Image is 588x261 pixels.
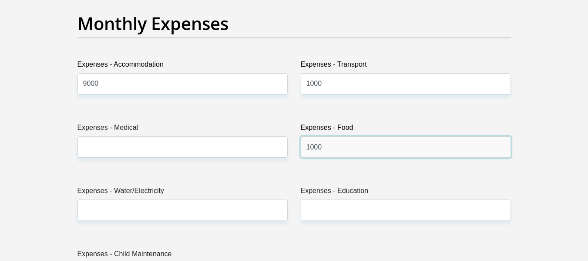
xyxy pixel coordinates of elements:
input: Expenses - Water/Electricity [77,200,288,221]
label: Expenses - Medical [77,122,288,136]
label: Expenses - Water/Electricity [77,186,288,200]
label: Expenses - Food [301,122,511,136]
label: Expenses - Transport [301,59,511,73]
input: Expenses - Education [301,200,511,221]
input: Expenses - Accommodation [77,73,288,95]
input: Expenses - Transport [301,73,511,95]
label: Expenses - Accommodation [77,59,288,73]
label: Expenses - Education [301,186,511,200]
input: Expenses - Food [301,136,511,158]
input: Expenses - Medical [77,136,288,158]
h2: Monthly Expenses [77,13,511,34]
